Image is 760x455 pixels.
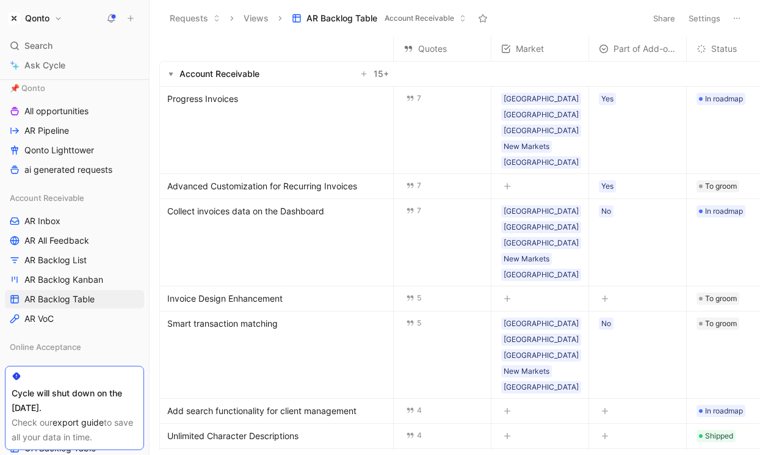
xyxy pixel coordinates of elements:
[705,205,743,217] span: In roadmap
[697,430,736,442] div: Shipped
[5,56,144,75] a: Ask Cycle
[5,231,144,250] a: AR All Feedback
[504,269,579,281] div: [GEOGRAPHIC_DATA]
[504,156,579,169] div: [GEOGRAPHIC_DATA]
[167,316,388,331] a: Smart transaction matching
[705,405,743,417] span: In roadmap
[601,93,613,105] div: Yes
[5,161,144,179] a: ai generated requests
[24,125,69,137] span: AR Pipeline
[648,10,681,27] button: Share
[683,10,726,27] button: Settings
[5,310,144,328] a: AR VoC
[404,92,424,105] button: 7
[504,205,579,217] div: [GEOGRAPHIC_DATA]
[504,221,579,233] div: [GEOGRAPHIC_DATA]
[417,432,422,439] span: 4
[167,92,388,106] a: Progress Invoices
[417,182,421,189] span: 7
[504,140,549,153] div: New Markets
[12,415,137,445] div: Check our to save all your data in time.
[697,180,739,192] div: To groom
[167,92,238,106] span: Progress Invoices
[613,42,676,56] span: Part of Add-on?
[5,338,144,356] div: Online Acceptance
[417,294,421,302] span: 5
[601,180,613,192] div: Yes
[5,141,144,159] a: Qonto Lighttower
[167,404,388,418] a: Add search functionality for client management
[5,251,144,269] a: AR Backlog List
[504,109,579,121] div: [GEOGRAPHIC_DATA]
[5,290,144,308] a: AR Backlog Table
[167,204,388,219] a: Collect invoices data on the Dashboard
[24,105,89,117] span: All opportunities
[504,318,579,330] div: [GEOGRAPHIC_DATA]
[404,316,424,330] a: 5
[697,293,739,305] div: To groom
[167,291,388,306] a: Invoice Design Enhancement
[417,407,422,414] span: 4
[697,405,745,417] div: In roadmap
[164,9,226,27] button: Requests
[167,316,278,331] span: Smart transaction matching
[24,144,94,156] span: Qonto Lighttower
[705,293,737,305] span: To groom
[374,67,389,81] span: 15 +
[24,58,65,73] span: Ask Cycle
[504,237,579,249] div: [GEOGRAPHIC_DATA]
[385,12,454,24] span: Account Receivable
[24,293,95,305] span: AR Backlog Table
[25,13,49,24] h1: Qonto
[697,318,739,330] div: To groom
[52,417,104,428] a: export guide
[24,164,112,176] span: ai generated requests
[10,341,81,353] span: Online Acceptance
[10,192,84,204] span: Account Receivable
[286,9,472,27] button: AR Backlog TableAccount Receivable
[12,386,137,415] div: Cycle will shut down on the [DATE].
[516,42,544,56] span: Market
[491,42,588,56] div: Market
[167,291,283,306] span: Invoice Design Enhancement
[167,404,356,418] span: Add search functionality for client management
[504,253,549,265] div: New Markets
[711,42,737,56] span: Status
[417,207,421,214] span: 7
[601,318,611,330] div: No
[404,291,424,305] button: 5
[589,42,686,56] div: Part of Add-on?
[404,204,424,217] a: 7
[306,12,377,24] span: AR Backlog Table
[5,189,144,207] div: Account Receivable
[8,12,20,24] img: Qonto
[5,37,144,55] div: Search
[24,215,60,227] span: AR Inbox
[504,381,579,393] div: [GEOGRAPHIC_DATA]
[697,205,745,217] div: In roadmap
[5,271,144,289] a: AR Backlog Kanban
[404,179,424,192] button: 7
[504,333,579,346] div: [GEOGRAPHIC_DATA]
[404,429,424,442] button: 4
[5,361,144,379] a: OA Inbox
[394,42,491,56] div: Quotes
[417,319,421,327] span: 5
[504,93,579,105] div: [GEOGRAPHIC_DATA]
[10,82,45,94] span: 📌 Qonto
[404,404,424,417] button: 4
[24,235,89,247] span: AR All Feedback
[179,67,259,81] div: Account Receivable
[5,79,144,97] div: 📌 Qonto
[24,38,52,53] span: Search
[24,274,103,286] span: AR Backlog Kanban
[167,204,324,219] span: Collect invoices data on the Dashboard
[705,318,737,330] span: To groom
[167,429,299,443] span: Unlimited Character Descriptions
[5,79,144,179] div: 📌 QontoAll opportunitiesAR PipelineQonto Lighttowerai generated requests
[24,254,87,266] span: AR Backlog List
[238,9,274,27] button: Views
